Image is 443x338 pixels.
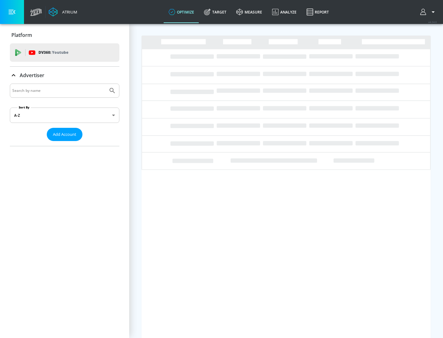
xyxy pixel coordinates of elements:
a: measure [231,1,267,23]
nav: list of Advertiser [10,141,119,146]
span: v 4.24.0 [428,20,437,24]
div: A-Z [10,108,119,123]
div: Platform [10,26,119,44]
label: Sort By [18,105,31,109]
p: Advertiser [20,72,44,79]
div: Advertiser [10,67,119,84]
div: DV360: Youtube [10,43,119,62]
a: Analyze [267,1,301,23]
a: Target [199,1,231,23]
input: Search by name [12,87,106,95]
p: Youtube [52,49,68,56]
a: optimize [164,1,199,23]
div: Advertiser [10,84,119,146]
a: Report [301,1,334,23]
a: Atrium [49,7,77,17]
div: Atrium [60,9,77,15]
p: DV360: [38,49,68,56]
button: Add Account [47,128,82,141]
p: Platform [11,32,32,38]
span: Add Account [53,131,76,138]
